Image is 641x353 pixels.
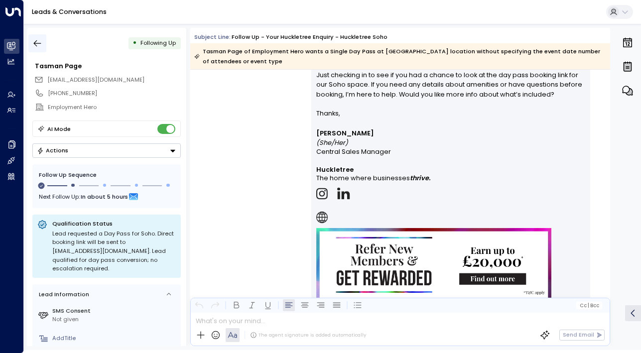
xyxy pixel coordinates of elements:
[194,33,231,41] span: Subject Line:
[47,76,144,84] span: [EMAIL_ADDRESS][DOMAIN_NAME]
[37,147,68,154] div: Actions
[52,307,177,315] label: SMS Consent
[232,33,387,41] div: Follow up - Your Huckletree Enquiry - Huckletree Soho
[140,39,176,47] span: Following Up
[316,51,586,109] p: Hi [PERSON_NAME], Just checking in to see if you had a chance to look at the day pass booking lin...
[52,334,177,343] div: AddTitle
[47,124,71,134] div: AI Mode
[35,61,180,71] div: Tasman Page
[39,171,174,179] div: Follow Up Sequence
[32,143,181,158] button: Actions
[316,147,391,156] span: Central Sales Manager
[52,230,176,273] div: Lead requested a Day Pass for Soho. Direct booking link will be sent to [EMAIL_ADDRESS][DOMAIN_NA...
[39,191,174,202] div: Next Follow Up:
[316,165,354,174] strong: Huckletree
[48,103,180,112] div: Employment Hero
[52,220,176,228] p: Qualification Status
[81,191,128,202] span: In about 5 hours
[132,36,137,50] div: •
[36,290,89,299] div: Lead Information
[316,138,348,147] em: (She/Her)
[32,7,107,16] a: Leads & Conversations
[194,46,605,66] div: Tasman Page of Employment Hero wants a Single Day Pass at [GEOGRAPHIC_DATA] location without spec...
[250,332,366,339] div: The agent signature is added automatically
[316,129,374,137] strong: [PERSON_NAME]
[580,303,599,308] span: Cc Bcc
[316,174,410,183] span: The home where businesses
[52,315,177,324] div: Not given
[47,76,144,84] span: tasmanpage@gmail.com
[316,228,551,324] img: https://www.huckletree.com/refer-someone
[32,143,181,158] div: Button group with a nested menu
[576,302,602,309] button: Cc|Bcc
[410,174,430,182] strong: thrive.
[193,299,205,311] button: Undo
[209,299,221,311] button: Redo
[588,303,589,308] span: |
[316,109,340,118] span: Thanks,
[48,89,180,98] div: [PHONE_NUMBER]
